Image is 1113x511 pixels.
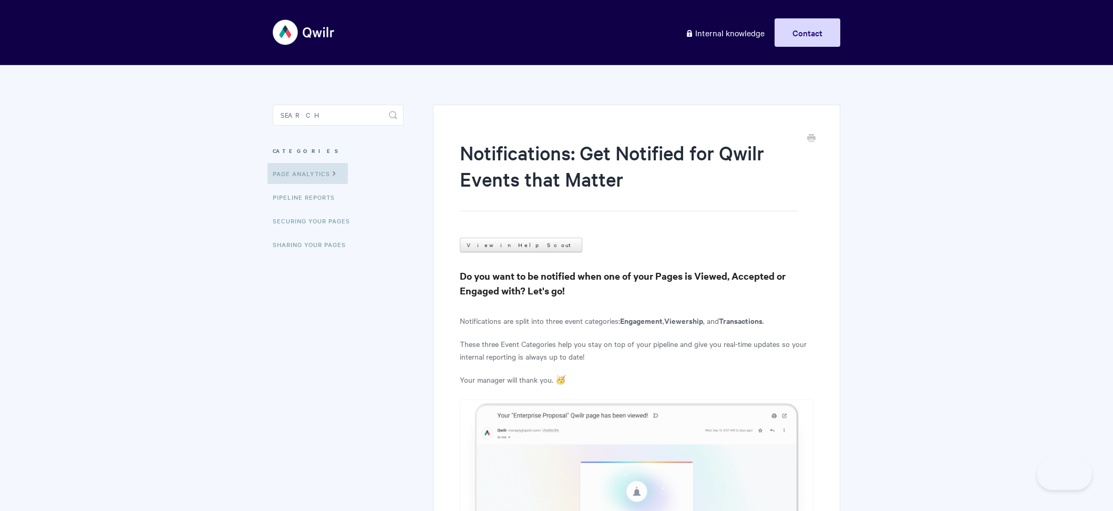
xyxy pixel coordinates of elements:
p: Notifications are split into three event categories: , , and . [460,314,813,327]
a: Page Analytics [267,163,348,184]
b: Engagement [620,315,663,326]
input: Search [273,105,404,126]
a: Internal knowledge [677,18,772,47]
a: View in Help Scout [460,238,582,252]
h1: Notifications: Get Notified for Qwilr Events that Matter [460,139,798,211]
h3: Do you want to be notified when one of your Pages is Viewed, Accepted or Engaged with? Let's go! [460,269,813,298]
img: Qwilr Help Center [273,13,335,52]
a: Contact [775,18,840,47]
b: Transactions [719,315,762,326]
a: Sharing Your Pages [273,234,354,255]
p: Your manager will thank you. 🥳 [460,373,813,386]
iframe: Toggle Customer Support [1037,458,1092,490]
a: Securing Your Pages [273,210,358,231]
b: Viewership [664,315,703,326]
a: Pipeline reports [273,187,343,208]
p: These three Event Categories help you stay on top of your pipeline and give you real-time updates... [460,338,813,363]
h3: Categories [273,141,404,160]
a: Print this Article [807,133,816,145]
